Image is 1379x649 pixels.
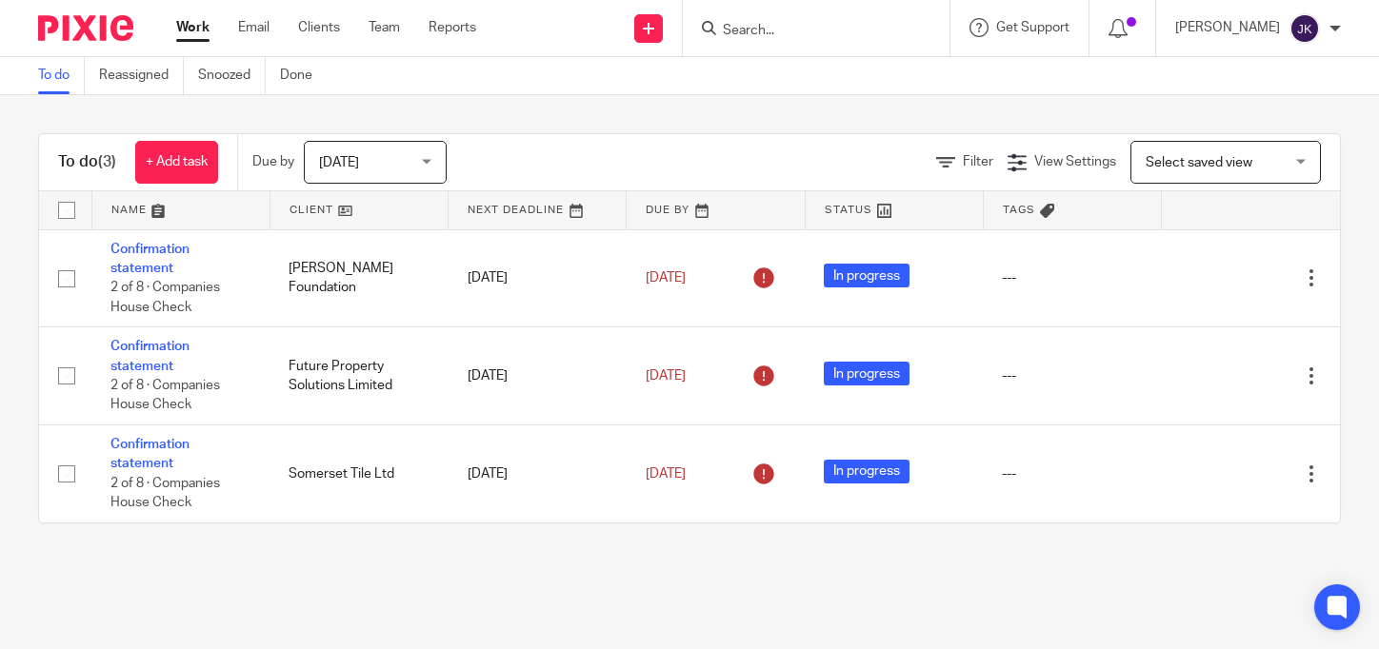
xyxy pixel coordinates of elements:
a: Snoozed [198,57,266,94]
td: [DATE] [449,327,627,425]
span: [DATE] [646,271,686,285]
span: Select saved view [1146,156,1252,169]
a: Reports [429,18,476,37]
td: [DATE] [449,425,627,522]
span: [DATE] [646,369,686,383]
span: Get Support [996,21,1069,34]
img: svg%3E [1289,13,1320,44]
h1: To do [58,152,116,172]
p: Due by [252,152,294,171]
span: [DATE] [646,467,686,481]
span: 2 of 8 · Companies House Check [110,379,220,412]
td: [PERSON_NAME] Foundation [270,229,448,327]
span: In progress [824,264,909,287]
span: [DATE] [319,156,359,169]
img: Pixie [38,15,133,41]
a: Reassigned [99,57,184,94]
span: Filter [963,155,993,168]
a: Confirmation statement [110,438,190,470]
td: Somerset Tile Ltd [270,425,448,522]
span: View Settings [1034,155,1116,168]
a: Work [176,18,210,37]
span: (3) [98,154,116,169]
span: 2 of 8 · Companies House Check [110,477,220,510]
span: In progress [824,460,909,483]
div: --- [1002,366,1142,385]
a: Done [280,57,327,94]
a: Email [238,18,270,37]
div: --- [1002,268,1142,287]
a: Confirmation statement [110,243,190,275]
span: In progress [824,362,909,385]
input: Search [721,23,892,40]
td: [DATE] [449,229,627,327]
p: [PERSON_NAME] [1175,18,1280,37]
a: Confirmation statement [110,340,190,372]
a: Team [369,18,400,37]
div: --- [1002,464,1142,483]
a: To do [38,57,85,94]
span: 2 of 8 · Companies House Check [110,281,220,314]
a: Clients [298,18,340,37]
span: Tags [1003,205,1035,215]
td: Future Property Solutions Limited [270,327,448,425]
a: + Add task [135,141,218,184]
